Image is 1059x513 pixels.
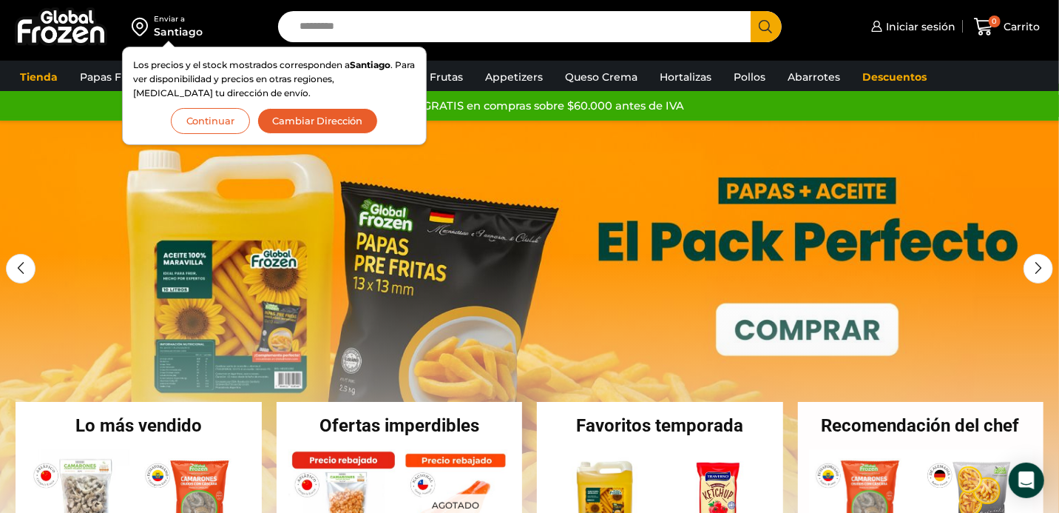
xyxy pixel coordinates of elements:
img: address-field-icon.svg [132,14,154,39]
h2: Lo más vendido [16,417,262,435]
button: Continuar [171,108,250,134]
a: Abarrotes [780,63,847,91]
a: Hortalizas [652,63,719,91]
p: Los precios y el stock mostrados corresponden a . Para ver disponibilidad y precios en otras regi... [133,58,416,101]
span: Carrito [1001,19,1041,34]
a: 0 Carrito [970,10,1044,44]
span: Iniciar sesión [882,19,955,34]
span: 0 [989,16,1001,27]
a: Queso Crema [558,63,645,91]
h2: Recomendación del chef [798,417,1044,435]
a: Descuentos [855,63,934,91]
div: Santiago [154,24,203,39]
a: Tienda [13,63,65,91]
button: Search button [751,11,782,42]
a: Iniciar sesión [867,12,955,41]
h2: Favoritos temporada [537,417,783,435]
button: Cambiar Dirección [257,108,379,134]
a: Papas Fritas [72,63,152,91]
div: Open Intercom Messenger [1009,463,1044,498]
div: Previous slide [6,254,35,284]
h2: Ofertas imperdibles [277,417,523,435]
strong: Santiago [350,59,390,70]
div: Enviar a [154,14,203,24]
div: Next slide [1024,254,1053,284]
a: Appetizers [478,63,550,91]
a: Pollos [726,63,773,91]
